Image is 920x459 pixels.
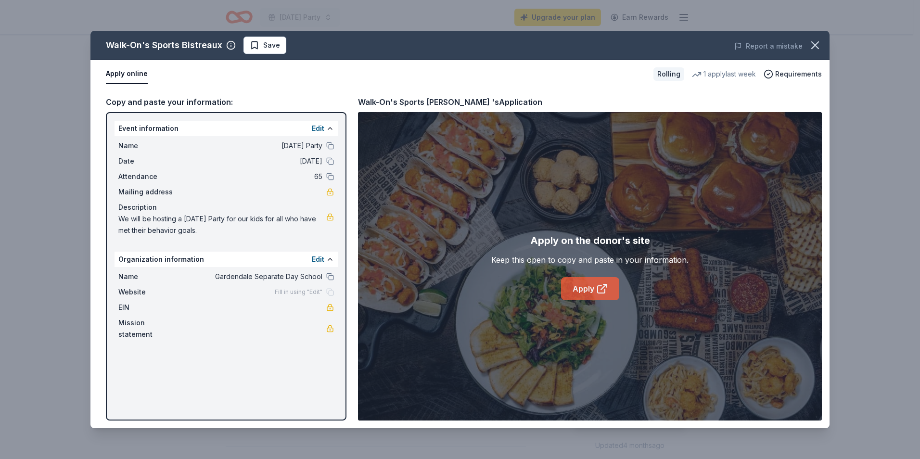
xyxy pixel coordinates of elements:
span: Requirements [775,68,822,80]
span: Date [118,155,183,167]
span: Name [118,271,183,282]
span: 65 [183,171,322,182]
span: [DATE] [183,155,322,167]
button: Save [243,37,286,54]
div: Event information [115,121,338,136]
span: Mission statement [118,317,183,340]
button: Report a mistake [734,40,803,52]
span: [DATE] Party [183,140,322,152]
div: Description [118,202,334,213]
span: Save [263,39,280,51]
button: Apply online [106,64,148,84]
span: Gardendale Separate Day School [183,271,322,282]
div: 1 apply last week [692,68,756,80]
div: Copy and paste your information: [106,96,346,108]
span: EIN [118,302,183,313]
span: Name [118,140,183,152]
a: Apply [561,277,619,300]
div: Walk-On's Sports [PERSON_NAME] 's Application [358,96,542,108]
span: Mailing address [118,186,183,198]
span: Attendance [118,171,183,182]
div: Apply on the donor's site [530,233,650,248]
span: We will be hosting a [DATE] Party for our kids for all who have met their behavior goals. [118,213,326,236]
div: Keep this open to copy and paste in your information. [491,254,689,266]
div: Rolling [653,67,684,81]
span: Website [118,286,183,298]
button: Edit [312,123,324,134]
button: Requirements [764,68,822,80]
span: Fill in using "Edit" [275,288,322,296]
div: Organization information [115,252,338,267]
div: Walk-On's Sports Bistreaux [106,38,222,53]
button: Edit [312,254,324,265]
